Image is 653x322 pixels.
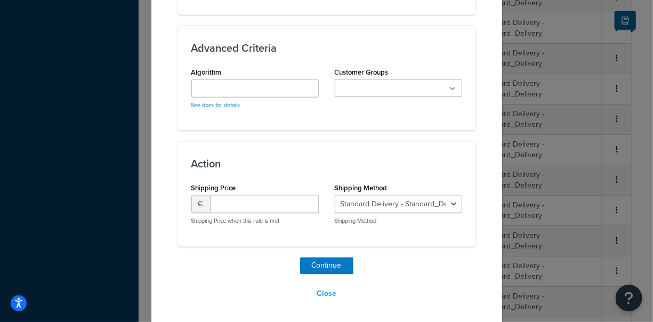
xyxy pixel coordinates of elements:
label: Customer Groups [335,68,389,76]
button: Close [310,285,343,303]
h3: Action [191,158,462,170]
label: Shipping Price [191,184,236,192]
button: Continue [300,257,353,275]
span: € [191,195,210,213]
h3: Advanced Criteria [191,42,462,54]
p: Shipping Method [335,217,462,225]
a: See docs for details [191,101,240,109]
p: Shipping Price when this rule is met [191,217,319,225]
label: Shipping Method [335,184,388,192]
label: Algorithm [191,68,222,76]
